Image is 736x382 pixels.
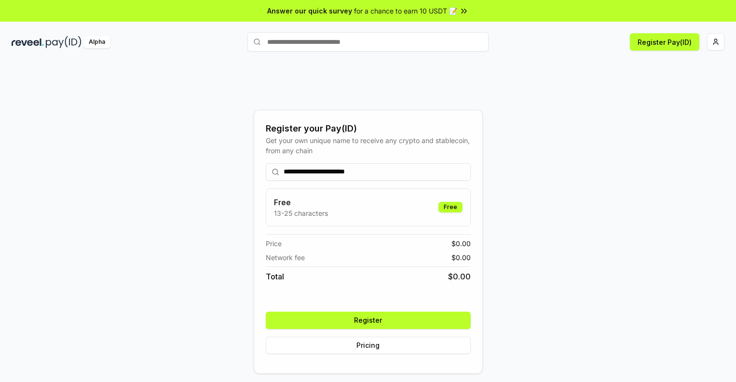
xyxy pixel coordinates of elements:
[267,6,352,16] span: Answer our quick survey
[274,208,328,218] p: 13-25 characters
[266,135,471,156] div: Get your own unique name to receive any crypto and stablecoin, from any chain
[46,36,82,48] img: pay_id
[354,6,457,16] span: for a chance to earn 10 USDT 📝
[266,238,282,249] span: Price
[451,238,471,249] span: $ 0.00
[266,312,471,329] button: Register
[448,271,471,282] span: $ 0.00
[266,122,471,135] div: Register your Pay(ID)
[266,252,305,263] span: Network fee
[274,197,328,208] h3: Free
[451,252,471,263] span: $ 0.00
[83,36,110,48] div: Alpha
[266,337,471,354] button: Pricing
[266,271,284,282] span: Total
[12,36,44,48] img: reveel_dark
[438,202,463,212] div: Free
[630,33,699,51] button: Register Pay(ID)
